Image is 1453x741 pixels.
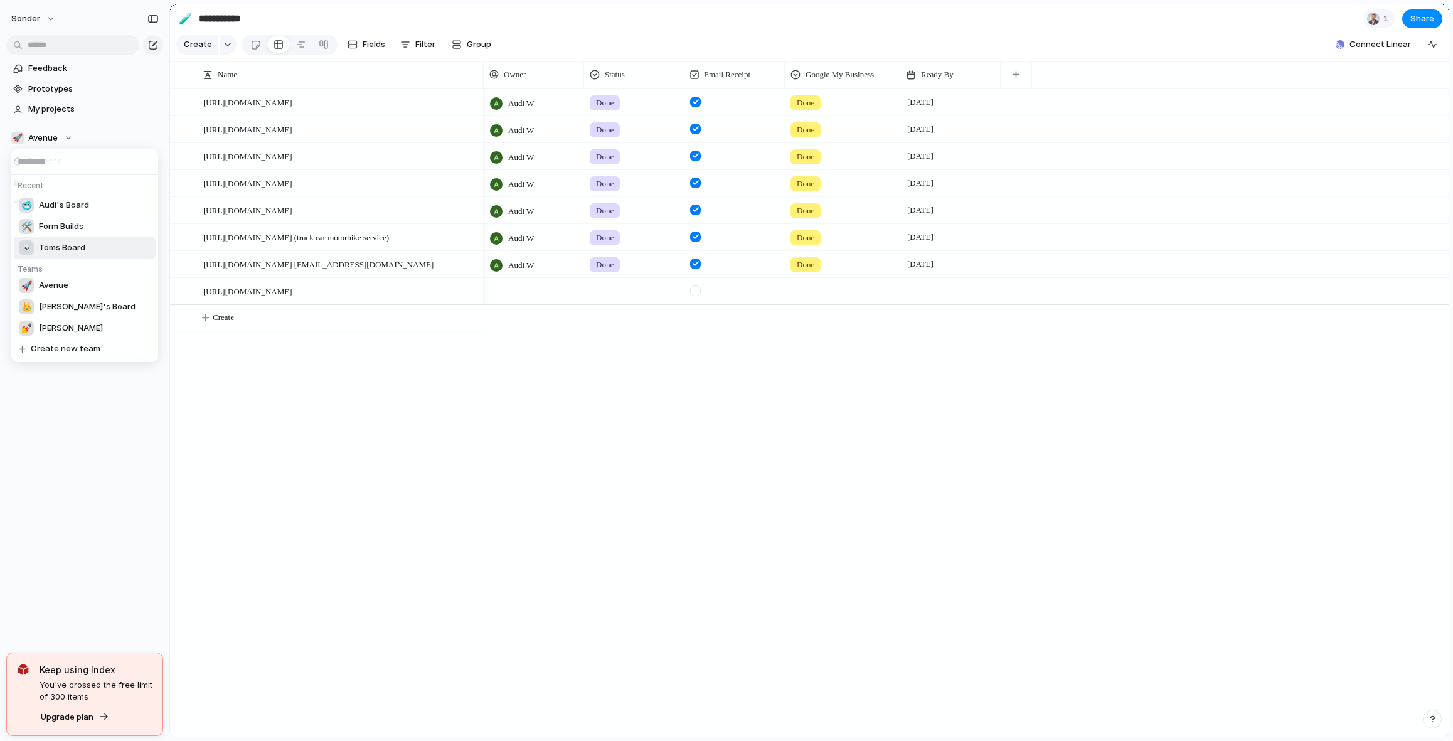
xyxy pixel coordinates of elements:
[39,242,85,254] span: Toms Board
[14,259,159,275] h5: Teams
[19,198,34,213] div: 🥶
[39,322,103,334] span: [PERSON_NAME]
[19,240,34,255] div: ☠️
[39,220,83,233] span: Form Builds
[14,175,159,191] h5: Recent
[19,219,34,234] div: 🛠️
[39,199,89,211] span: Audi's Board
[31,343,100,355] span: Create new team
[19,321,34,336] div: 💅
[39,279,68,292] span: Avenue
[39,301,136,313] span: [PERSON_NAME]'s Board
[19,299,34,314] div: 👑
[19,278,34,293] div: 🚀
